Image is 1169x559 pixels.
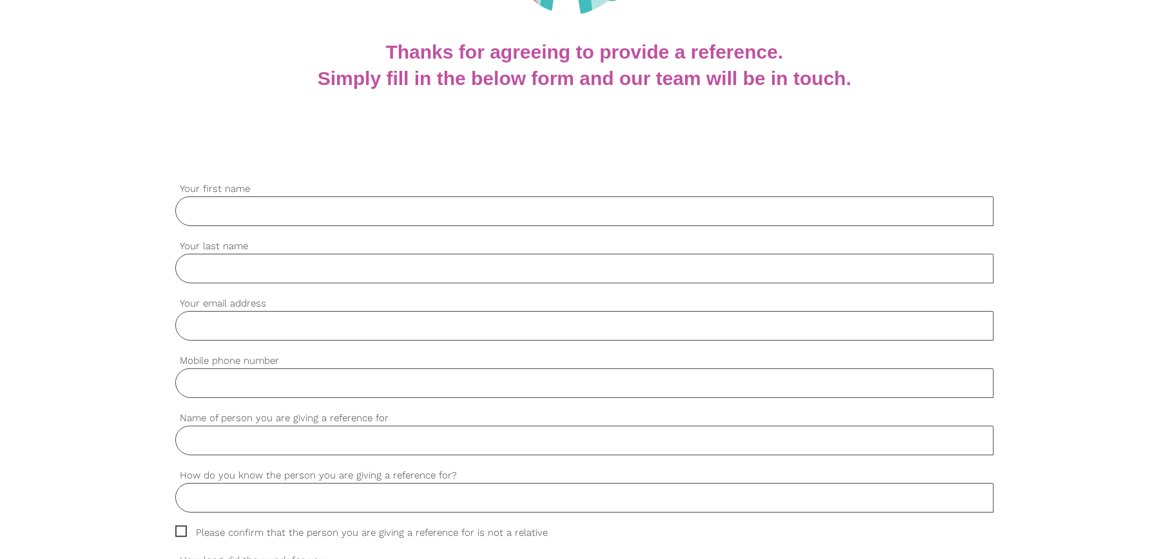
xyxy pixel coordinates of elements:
[175,239,994,254] label: Your last name
[175,468,994,483] label: How do you know the person you are giving a reference for?
[175,411,994,426] label: Name of person you are giving a reference for
[386,41,784,62] b: Thanks for agreeing to provide a reference.
[175,296,994,311] label: Your email address
[175,354,994,368] label: Mobile phone number
[175,182,994,196] label: Your first name
[318,68,851,89] b: Simply fill in the below form and our team will be in touch.
[175,526,572,540] span: Please confirm that the person you are giving a reference for is not a relative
